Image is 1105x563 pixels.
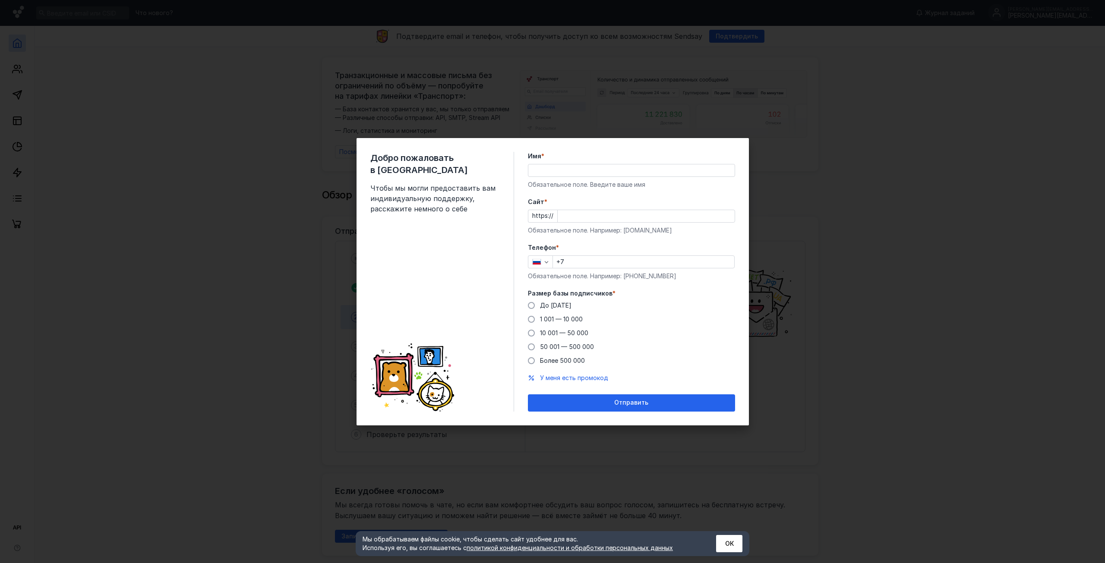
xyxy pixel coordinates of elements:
span: До [DATE] [540,302,571,309]
div: Мы обрабатываем файлы cookie, чтобы сделать сайт удобнее для вас. Используя его, вы соглашаетесь c [363,535,695,552]
a: политикой конфиденциальности и обработки персональных данных [467,544,673,551]
span: Размер базы подписчиков [528,289,612,298]
span: Чтобы мы могли предоставить вам индивидуальную поддержку, расскажите немного о себе [370,183,500,214]
span: 10 001 — 50 000 [540,329,588,337]
span: Добро пожаловать в [GEOGRAPHIC_DATA] [370,152,500,176]
span: Cайт [528,198,544,206]
span: Имя [528,152,541,160]
span: 50 001 — 500 000 [540,343,594,350]
div: Обязательное поле. Например: [PHONE_NUMBER] [528,272,735,280]
div: Обязательное поле. Введите ваше имя [528,180,735,189]
span: У меня есть промокод [540,374,608,381]
span: Отправить [614,399,648,406]
span: Более 500 000 [540,357,585,364]
button: ОК [716,535,742,552]
button: Отправить [528,394,735,412]
button: У меня есть промокод [540,374,608,382]
span: 1 001 — 10 000 [540,315,583,323]
div: Обязательное поле. Например: [DOMAIN_NAME] [528,226,735,235]
span: Телефон [528,243,556,252]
